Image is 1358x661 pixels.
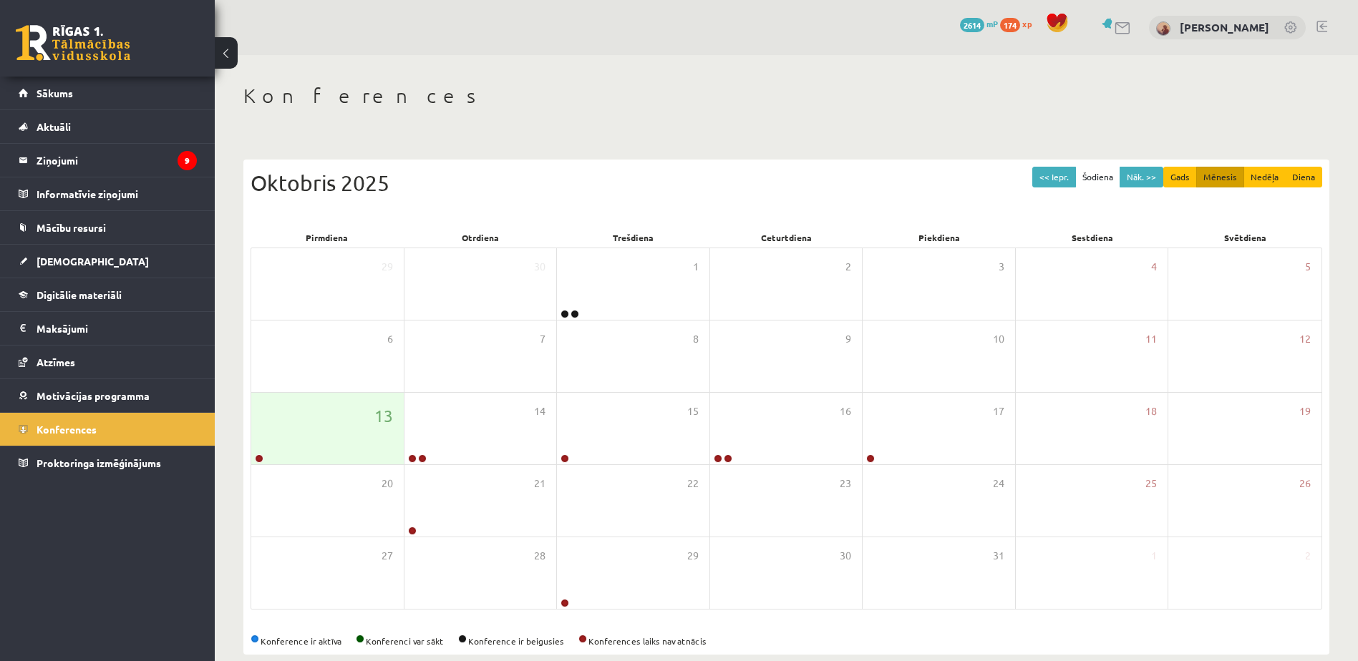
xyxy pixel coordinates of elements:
[16,25,130,61] a: Rīgas 1. Tālmācības vidusskola
[37,120,71,133] span: Aktuāli
[687,403,699,419] span: 15
[840,476,851,491] span: 23
[19,77,197,109] a: Sākums
[37,288,122,301] span: Digitālie materiāli
[404,227,557,248] div: Otrdiena
[999,259,1004,275] span: 3
[1299,403,1311,419] span: 19
[1156,21,1170,36] img: Evija Grasberga
[1169,227,1322,248] div: Svētdiena
[251,167,1322,199] div: Oktobris 2025
[243,84,1329,108] h1: Konferences
[37,221,106,234] span: Mācību resursi
[19,413,197,446] a: Konferences
[1285,167,1322,187] button: Diena
[37,87,73,99] span: Sākums
[19,144,197,177] a: Ziņojumi9
[387,331,393,347] span: 6
[1180,20,1269,34] a: [PERSON_NAME]
[374,403,393,428] span: 13
[382,259,393,275] span: 29
[178,151,197,170] i: 9
[37,389,150,402] span: Motivācijas programma
[37,177,197,210] legend: Informatīvie ziņojumi
[1299,476,1311,491] span: 26
[19,379,197,412] a: Motivācijas programma
[534,548,545,564] span: 28
[993,403,1004,419] span: 17
[845,331,851,347] span: 9
[251,635,1322,647] div: Konference ir aktīva Konferenci var sākt Konference ir beigusies Konferences laiks nav atnācis
[986,18,998,29] span: mP
[993,331,1004,347] span: 10
[37,423,97,436] span: Konferences
[1305,259,1311,275] span: 5
[960,18,998,29] a: 2614 mP
[845,259,851,275] span: 2
[1243,167,1286,187] button: Nedēļa
[993,476,1004,491] span: 24
[19,278,197,311] a: Digitālie materiāli
[37,456,161,469] span: Proktoringa izmēģinājums
[37,356,75,368] span: Atzīmes
[37,144,197,177] legend: Ziņojumi
[1151,548,1157,564] span: 1
[37,312,197,345] legend: Maksājumi
[19,211,197,244] a: Mācību resursi
[960,18,984,32] span: 2614
[19,312,197,345] a: Maksājumi
[1196,167,1244,187] button: Mēnesis
[1016,227,1169,248] div: Sestdiena
[19,245,197,278] a: [DEMOGRAPHIC_DATA]
[1000,18,1020,32] span: 174
[540,331,545,347] span: 7
[534,476,545,491] span: 21
[1145,476,1157,491] span: 25
[37,255,149,268] span: [DEMOGRAPHIC_DATA]
[840,548,851,564] span: 30
[1120,167,1163,187] button: Nāk. >>
[251,227,404,248] div: Pirmdiena
[687,476,699,491] span: 22
[534,259,545,275] span: 30
[534,403,545,419] span: 14
[19,110,197,143] a: Aktuāli
[19,177,197,210] a: Informatīvie ziņojumi
[1299,331,1311,347] span: 12
[1305,548,1311,564] span: 2
[687,548,699,564] span: 29
[710,227,863,248] div: Ceturtdiena
[993,548,1004,564] span: 31
[840,403,851,419] span: 16
[1145,403,1157,419] span: 18
[1075,167,1120,187] button: Šodiena
[1145,331,1157,347] span: 11
[1000,18,1039,29] a: 174 xp
[19,346,197,378] a: Atzīmes
[382,476,393,491] span: 20
[693,259,699,275] span: 1
[557,227,710,248] div: Trešdiena
[382,548,393,564] span: 27
[693,331,699,347] span: 8
[19,446,197,479] a: Proktoringa izmēģinājums
[1151,259,1157,275] span: 4
[1163,167,1197,187] button: Gads
[1032,167,1076,187] button: << Iepr.
[863,227,1016,248] div: Piekdiena
[1022,18,1032,29] span: xp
